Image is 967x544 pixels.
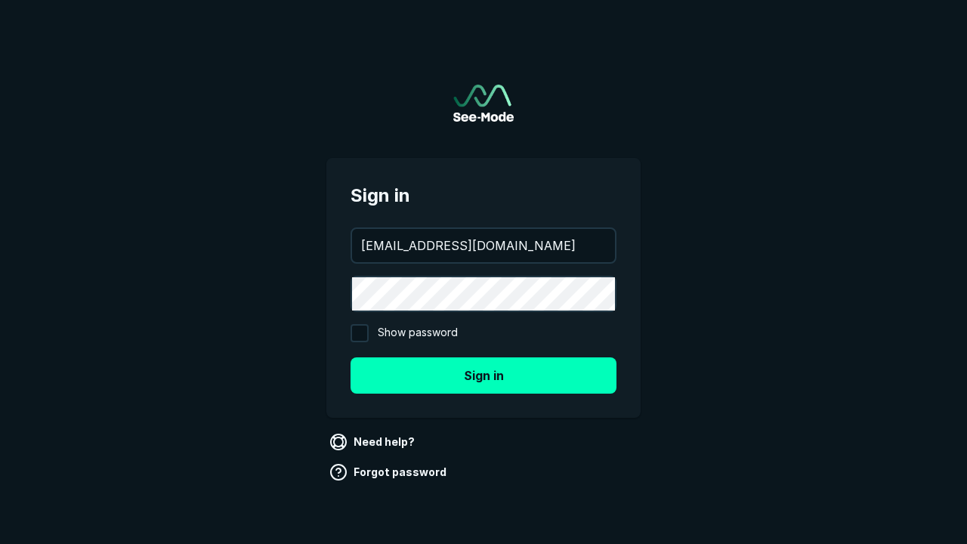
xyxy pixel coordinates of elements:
[326,430,421,454] a: Need help?
[352,229,615,262] input: your@email.com
[453,85,514,122] img: See-Mode Logo
[351,357,616,394] button: Sign in
[453,85,514,122] a: Go to sign in
[378,324,458,342] span: Show password
[326,460,453,484] a: Forgot password
[351,182,616,209] span: Sign in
